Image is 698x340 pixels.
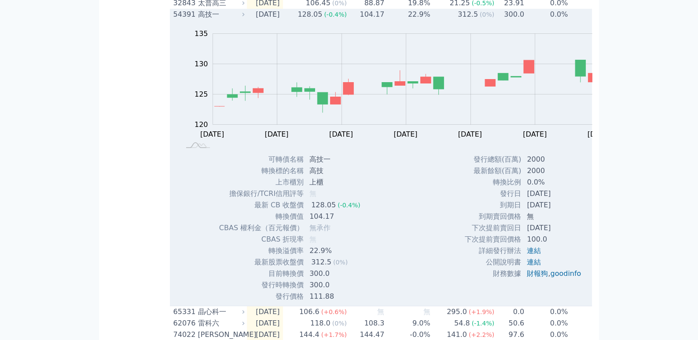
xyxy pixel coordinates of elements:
span: 無 [377,307,384,316]
span: (0%) [480,11,494,18]
td: CBAS 權利金（百元報價） [219,222,304,234]
td: 到期日 [464,199,522,211]
div: 高技一 [198,9,243,20]
td: 111.88 [304,291,367,302]
span: (+1.7%) [321,331,347,338]
tspan: 130 [195,60,208,68]
tspan: [DATE] [523,130,547,138]
div: [PERSON_NAME] [198,329,243,340]
tspan: [DATE] [265,130,289,138]
div: 54391 [173,9,196,20]
div: 74022 [173,329,196,340]
tspan: 135 [195,29,208,38]
tspan: [DATE] [394,130,418,138]
td: 發行總額(百萬) [464,154,522,165]
td: 高技 [304,165,367,177]
div: 晶心科一 [198,307,243,317]
td: 下次提前賣回日 [464,222,522,234]
td: 詳細發行辦法 [464,245,522,257]
div: 312.5 [456,9,480,20]
span: (-0.4%) [324,11,347,18]
td: 轉換溢價率 [219,245,304,257]
span: (0%) [333,259,348,266]
div: 128.05 [296,9,324,20]
td: 可轉債名稱 [219,154,304,165]
td: 0.0% [525,9,568,20]
td: CBAS 折現率 [219,234,304,245]
div: 106.6 [298,307,321,317]
span: (0%) [332,320,347,327]
td: 300.0 [304,268,367,279]
td: 104.17 [304,211,367,222]
td: , [522,268,588,279]
div: 62076 [173,318,196,329]
td: 到期賣回價格 [464,211,522,222]
div: 118.0 [309,318,332,329]
td: [DATE] [247,318,283,329]
td: [DATE] [568,306,637,318]
td: 0.0% [522,177,588,188]
span: (+1.9%) [469,308,494,315]
td: 2000 [522,165,588,177]
td: 擔保銀行/TCRI信用評等 [219,188,304,199]
td: 發行日 [464,188,522,199]
td: [DATE] [568,318,637,329]
td: [DATE] [522,199,588,211]
div: 54.8 [452,318,472,329]
td: [DATE] [568,9,637,20]
td: 無 [522,211,588,222]
tspan: [DATE] [329,130,353,138]
g: Series [214,60,611,113]
tspan: [DATE] [458,130,482,138]
tspan: [DATE] [200,130,224,138]
tspan: 120 [195,120,208,129]
a: 連結 [527,246,541,255]
div: 295.0 [445,307,469,317]
span: 無 [309,189,316,198]
span: (-1.4%) [472,320,495,327]
span: (+2.2%) [469,331,494,338]
td: 轉換比例 [464,177,522,188]
td: 上市櫃別 [219,177,304,188]
td: 最新股票收盤價 [219,257,304,268]
div: 65331 [173,307,196,317]
td: 300.0 [495,9,525,20]
td: 財務數據 [464,268,522,279]
td: [DATE] [522,188,588,199]
div: 128.05 [309,200,338,210]
td: 最新餘額(百萬) [464,165,522,177]
tspan: 125 [195,90,208,98]
td: 高技一 [304,154,367,165]
span: (-0.4%) [338,202,360,209]
td: 9.0% [385,318,430,329]
td: [DATE] [247,9,283,20]
a: 連結 [527,258,541,266]
td: 100.0 [522,234,588,245]
td: 50.6 [495,318,525,329]
td: 0.0 [495,306,525,318]
td: 轉換標的名稱 [219,165,304,177]
td: 22.9% [385,9,430,20]
td: 公開說明書 [464,257,522,268]
td: 目前轉換價 [219,268,304,279]
div: 144.4 [298,329,321,340]
td: 22.9% [304,245,367,257]
td: 最新 CB 收盤價 [219,199,304,211]
span: 無承作 [309,224,331,232]
div: 141.0 [445,329,469,340]
g: Chart [190,29,626,138]
td: 發行價格 [219,291,304,302]
td: 上櫃 [304,177,367,188]
span: (+0.6%) [321,308,347,315]
td: 0.0% [525,318,568,329]
div: 雷科六 [198,318,243,329]
td: 發行時轉換價 [219,279,304,291]
a: 財報狗 [527,269,548,278]
td: [DATE] [522,222,588,234]
div: 312.5 [309,257,333,268]
td: [DATE] [247,306,283,318]
span: 無 [309,235,316,243]
td: 0.0% [525,306,568,318]
span: 無 [423,307,430,316]
tspan: [DATE] [588,130,611,138]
